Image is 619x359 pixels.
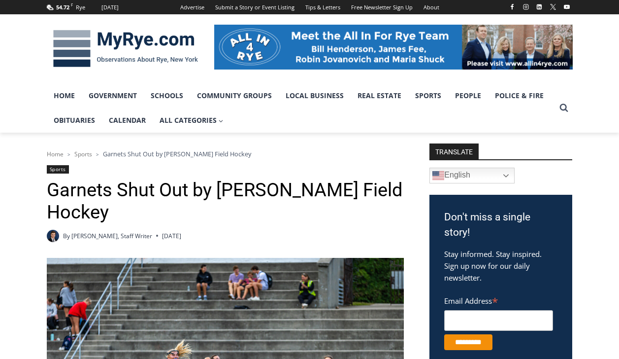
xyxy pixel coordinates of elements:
a: Local Business [279,83,351,108]
a: Police & Fire [488,83,551,108]
img: MyRye.com [47,23,204,74]
a: Author image [47,230,59,242]
strong: TRANSLATE [429,144,479,159]
a: Instagram [520,1,532,13]
a: Sports [408,83,448,108]
a: YouTube [561,1,573,13]
a: Schools [144,83,190,108]
a: Government [82,83,144,108]
a: People [448,83,488,108]
a: Facebook [506,1,518,13]
span: By [63,231,70,241]
a: Community Groups [190,83,279,108]
a: All Categories [153,108,230,133]
a: Home [47,150,64,158]
p: Stay informed. Stay inspired. Sign up now for our daily newsletter. [444,248,557,284]
a: Real Estate [351,83,408,108]
img: Charlie Morris headshot PROFESSIONAL HEADSHOT [47,230,59,242]
img: All in for Rye [214,25,573,69]
a: Home [47,83,82,108]
button: View Search Form [555,99,573,117]
span: 54.72 [56,3,69,11]
a: Linkedin [533,1,545,13]
span: All Categories [160,115,224,126]
span: F [71,2,73,7]
label: Email Address [444,291,553,309]
a: X [547,1,559,13]
a: [PERSON_NAME], Staff Writer [71,232,152,240]
h1: Garnets Shut Out by [PERSON_NAME] Field Hockey [47,179,404,224]
nav: Primary Navigation [47,83,555,133]
a: English [429,168,515,183]
h3: Don't miss a single story! [444,210,557,241]
span: Garnets Shut Out by [PERSON_NAME] Field Hockey [103,149,251,158]
div: Rye [76,3,85,12]
time: [DATE] [162,231,181,241]
a: Sports [74,150,92,158]
a: Sports [47,165,69,174]
img: en [432,170,444,181]
a: Obituaries [47,108,102,133]
div: [DATE] [101,3,119,12]
span: > [67,151,70,158]
a: Calendar [102,108,153,133]
nav: Breadcrumbs [47,149,404,159]
span: > [96,151,99,158]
